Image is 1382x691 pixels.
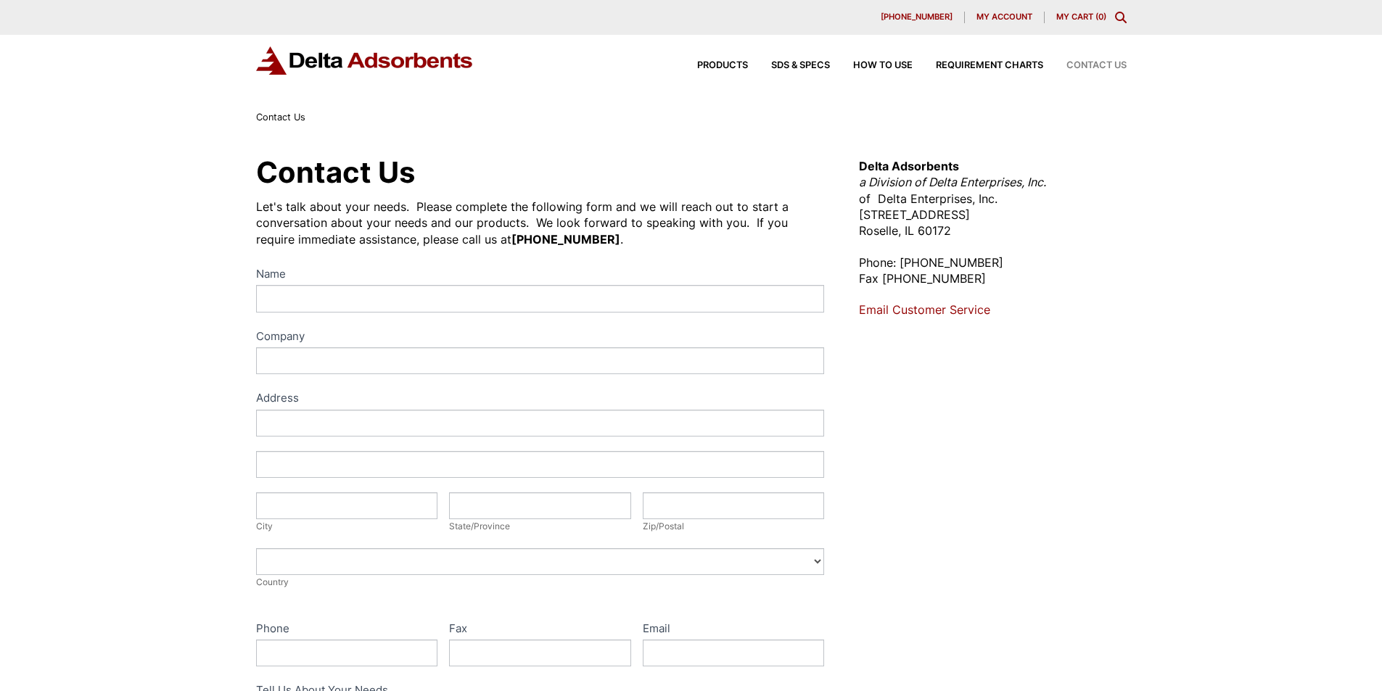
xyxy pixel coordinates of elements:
p: of Delta Enterprises, Inc. [STREET_ADDRESS] Roselle, IL 60172 [859,158,1126,239]
a: How to Use [830,61,913,70]
strong: Delta Adsorbents [859,159,959,173]
label: Email [643,619,825,640]
span: Contact Us [256,112,305,123]
a: Products [674,61,748,70]
span: Contact Us [1066,61,1127,70]
span: Products [697,61,748,70]
a: My account [965,12,1045,23]
a: Email Customer Service [859,302,990,317]
a: My Cart (0) [1056,12,1106,22]
span: SDS & SPECS [771,61,830,70]
a: Requirement Charts [913,61,1043,70]
span: My account [976,13,1032,21]
span: [PHONE_NUMBER] [881,13,953,21]
h1: Contact Us [256,158,825,187]
span: Requirement Charts [936,61,1043,70]
div: Address [256,389,825,410]
span: 0 [1098,12,1103,22]
label: Name [256,265,825,286]
a: Contact Us [1043,61,1127,70]
div: State/Province [449,519,631,534]
label: Phone [256,619,438,640]
div: Country [256,575,825,589]
p: Phone: [PHONE_NUMBER] Fax [PHONE_NUMBER] [859,255,1126,287]
div: City [256,519,438,534]
a: [PHONE_NUMBER] [869,12,965,23]
strong: [PHONE_NUMBER] [511,232,620,247]
img: Delta Adsorbents [256,46,474,75]
label: Fax [449,619,631,640]
a: SDS & SPECS [748,61,830,70]
div: Zip/Postal [643,519,825,534]
em: a Division of Delta Enterprises, Inc. [859,175,1046,189]
label: Company [256,327,825,348]
div: Let's talk about your needs. Please complete the following form and we will reach out to start a ... [256,199,825,247]
div: Toggle Modal Content [1115,12,1127,23]
span: How to Use [853,61,913,70]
